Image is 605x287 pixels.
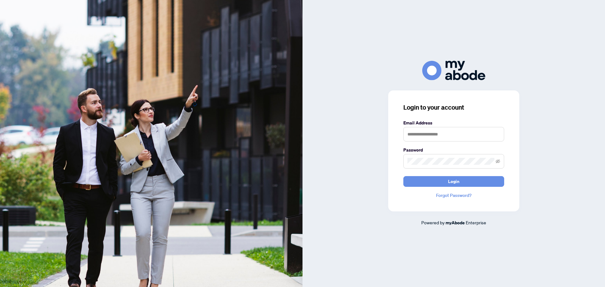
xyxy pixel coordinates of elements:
[403,146,504,153] label: Password
[403,176,504,187] button: Login
[422,61,485,80] img: ma-logo
[403,119,504,126] label: Email Address
[446,219,465,226] a: myAbode
[466,220,486,225] span: Enterprise
[496,159,500,164] span: eye-invisible
[403,103,504,112] h3: Login to your account
[421,220,445,225] span: Powered by
[448,176,459,187] span: Login
[403,192,504,199] a: Forgot Password?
